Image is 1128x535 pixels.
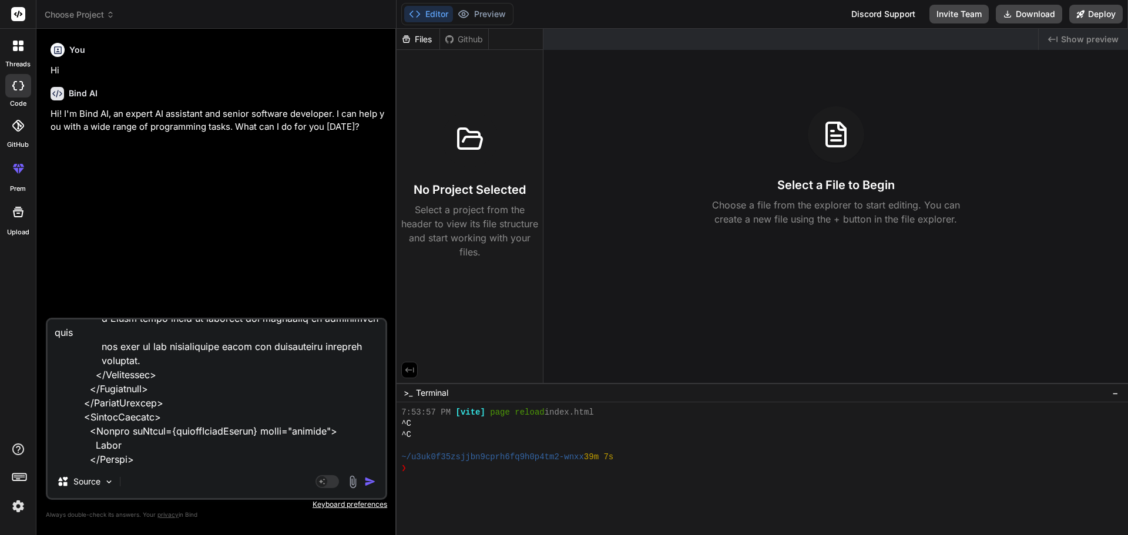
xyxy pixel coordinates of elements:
[46,509,387,520] p: Always double-check its answers. Your in Bind
[996,5,1062,23] button: Download
[584,452,613,463] span: 39m 7s
[157,511,179,518] span: privacy
[46,500,387,509] p: Keyboard preferences
[453,6,511,22] button: Preview
[416,387,448,399] span: Terminal
[7,140,29,150] label: GitHub
[490,407,544,418] span: page reload
[401,203,538,259] p: Select a project from the header to view its file structure and start working with your files.
[401,429,411,440] span: ^C
[346,475,360,489] img: attachment
[401,463,407,474] span: ❯
[8,496,28,516] img: settings
[5,59,31,69] label: threads
[73,476,100,487] p: Source
[1069,5,1123,23] button: Deploy
[414,181,526,198] h3: No Project Selected
[1110,383,1121,402] button: −
[10,184,26,194] label: prem
[397,33,439,45] div: Files
[401,452,584,463] span: ~/u3uk0f35zsjjbn9cprh6fq9h0p4tm2-wnxx
[48,319,385,465] textarea: <Loremi dolo={sitaMetcon} adIpisc={elitseDdoeiUsmodt} inci-utlaboreet="dolor-magnaa-enima" mini-v...
[404,387,412,399] span: >_
[51,64,385,78] p: Hi
[440,33,488,45] div: Github
[404,6,453,22] button: Editor
[844,5,922,23] div: Discord Support
[1112,387,1119,399] span: −
[10,99,26,109] label: code
[1061,33,1119,45] span: Show preview
[104,477,114,487] img: Pick Models
[456,407,485,418] span: [vite]
[364,476,376,487] img: icon
[401,407,451,418] span: 7:53:57 PM
[401,418,411,429] span: ^C
[69,44,85,56] h6: You
[545,407,594,418] span: index.html
[704,198,968,226] p: Choose a file from the explorer to start editing. You can create a new file using the + button in...
[45,9,115,21] span: Choose Project
[69,88,98,99] h6: Bind AI
[929,5,989,23] button: Invite Team
[7,227,29,237] label: Upload
[777,177,895,193] h3: Select a File to Begin
[51,107,385,134] p: Hi! I'm Bind AI, an expert AI assistant and senior software developer. I can help you with a wide...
